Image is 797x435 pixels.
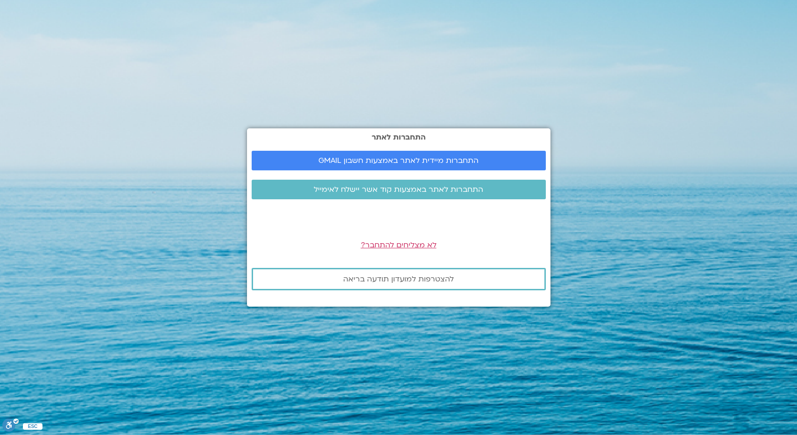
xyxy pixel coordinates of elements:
[343,275,454,283] span: להצטרפות למועדון תודעה בריאה
[314,185,483,194] span: התחברות לאתר באמצעות קוד אשר יישלח לאימייל
[252,151,546,170] a: התחברות מיידית לאתר באמצעות חשבון GMAIL
[318,156,479,165] span: התחברות מיידית לאתר באמצעות חשבון GMAIL
[252,133,546,141] h2: התחברות לאתר
[361,240,437,250] a: לא מצליחים להתחבר?
[252,268,546,290] a: להצטרפות למועדון תודעה בריאה
[252,180,546,199] a: התחברות לאתר באמצעות קוד אשר יישלח לאימייל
